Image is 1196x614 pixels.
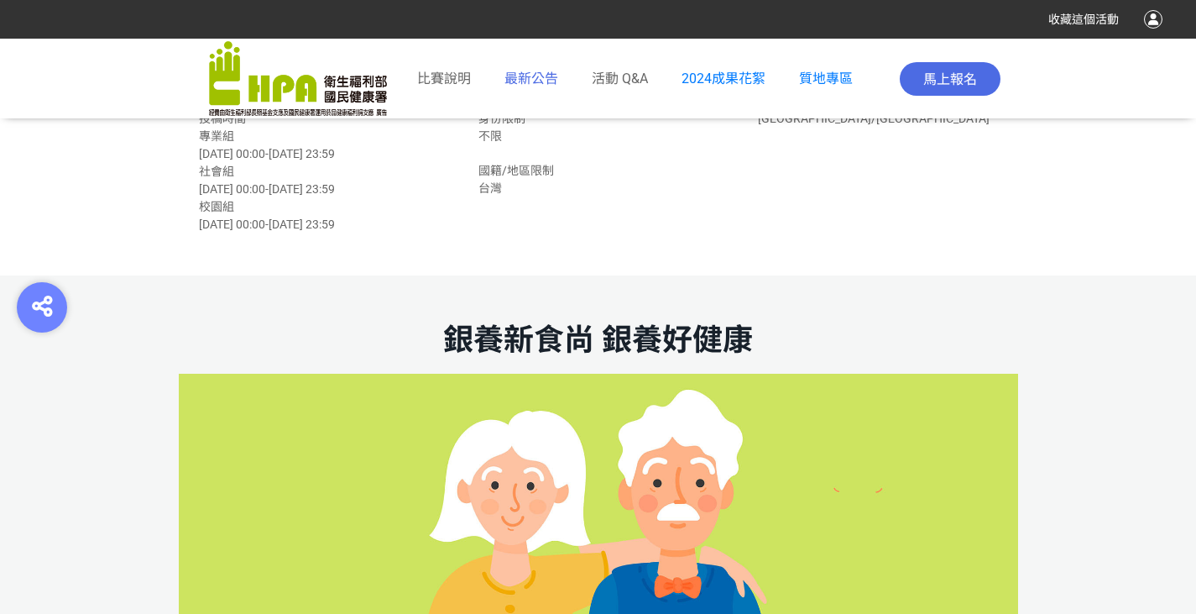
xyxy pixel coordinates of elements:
span: [DATE] 23:59 [269,218,335,231]
span: 馬上報名 [923,71,977,87]
span: - [265,218,269,231]
span: 活動 Q&A [592,71,648,87]
span: [DATE] 00:00 [199,182,265,196]
span: 台灣 [478,181,502,195]
img: 「2025銀領新食尚 銀養創新料理」競賽 [209,41,387,117]
span: 收藏這個活動 [1048,13,1119,26]
a: 比賽說明 [417,69,471,89]
span: [DATE] 23:59 [269,182,335,196]
span: 校園組 [199,200,234,213]
strong: 銀養新食尚 銀養好健康 [443,323,753,358]
a: 2024成果花絮 [682,71,765,87]
span: 不限 [478,129,502,143]
a: 最新公告 [504,69,558,89]
span: [DATE] 00:00 [199,147,265,160]
span: [DATE] 00:00 [199,218,265,231]
span: [DATE] 23:59 [269,147,335,160]
a: 質地專區 [799,71,853,87]
span: 專業組 [199,129,234,143]
span: 比賽說明 [417,71,471,87]
span: - [265,147,269,160]
span: - [265,182,269,196]
a: 活動 Q&A [592,69,648,89]
span: 國籍/地區限制 [478,164,554,177]
button: 馬上報名 [900,62,1000,96]
span: 社會組 [199,165,234,178]
span: 最新公告 [504,71,558,87]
